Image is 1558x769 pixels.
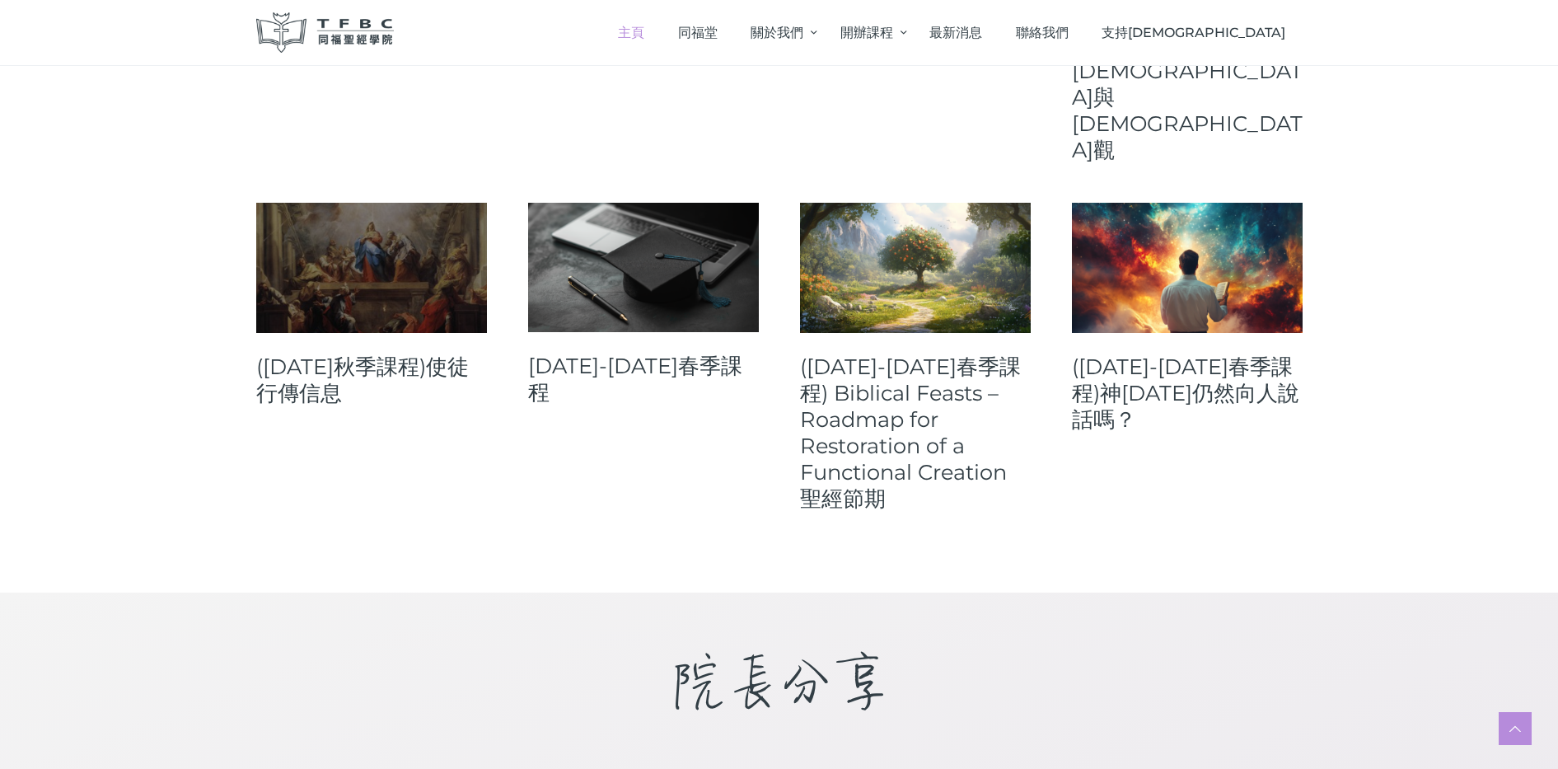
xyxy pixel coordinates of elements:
[1072,354,1303,433] a: ([DATE]-[DATE]春季課程)神[DATE]仍然向人說話嗎？
[913,8,999,57] a: 最新消息
[999,8,1085,57] a: 聯絡我們
[929,25,982,40] span: 最新消息
[256,12,395,53] img: 同福聖經學院 TFBC
[800,354,1031,512] a: ([DATE]-[DATE]春季課程) Biblical Feasts – Roadmap for Restoration of a Functional Creation 聖經節期
[751,25,803,40] span: 關於我們
[601,8,662,57] a: 主頁
[840,25,893,40] span: 開辦課程
[661,8,734,57] a: 同福堂
[734,8,823,57] a: 關於我們
[256,634,1303,732] div: 院長分享
[528,353,759,406] a: [DATE]-[DATE]春季課程
[823,8,912,57] a: 開辦課程
[678,25,718,40] span: 同福堂
[256,354,487,406] a: ([DATE]秋季課程)使徒行傳信息
[1016,25,1069,40] span: 聯絡我們
[1085,8,1303,57] a: 支持[DEMOGRAPHIC_DATA]
[1499,712,1532,745] a: Scroll to top
[1102,25,1285,40] span: 支持[DEMOGRAPHIC_DATA]
[618,25,644,40] span: 主頁
[1072,5,1303,163] a: ([DATE]秋季課程) 基礎教義 (1) [DEMOGRAPHIC_DATA]與[DEMOGRAPHIC_DATA]觀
